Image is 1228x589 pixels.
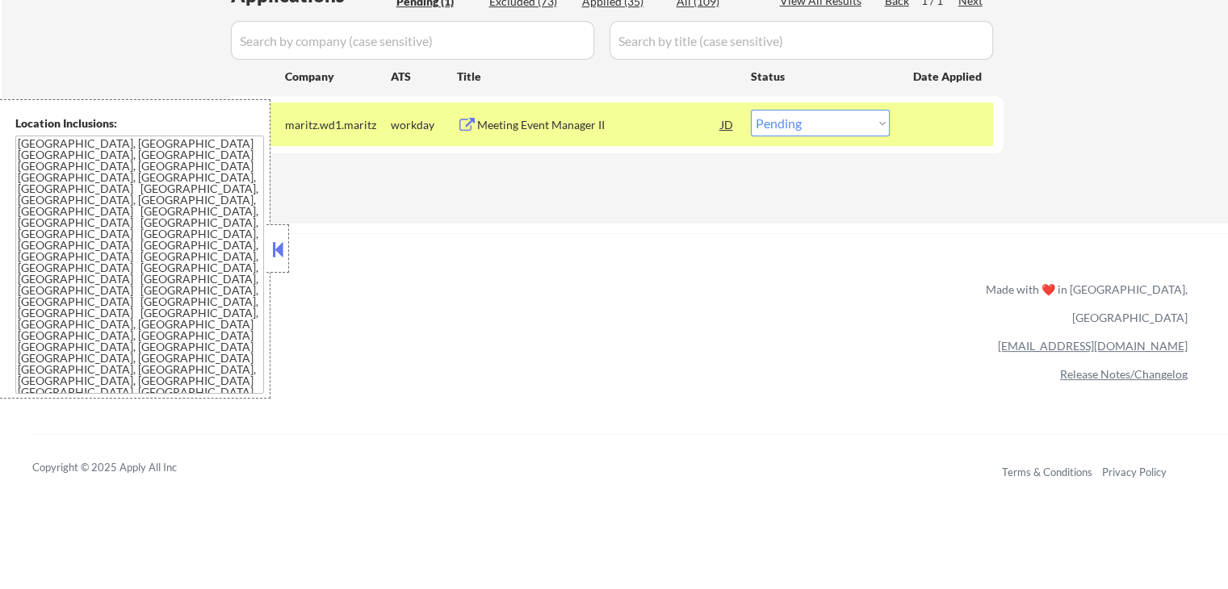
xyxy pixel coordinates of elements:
div: maritz.wd1.maritz [285,117,391,133]
div: Made with ❤️ in [GEOGRAPHIC_DATA], [GEOGRAPHIC_DATA] [979,275,1188,332]
a: Privacy Policy [1102,466,1167,478]
input: Search by title (case sensitive) [610,21,993,60]
a: Terms & Conditions [1002,466,1092,478]
a: Release Notes/Changelog [1060,367,1188,381]
a: [EMAIL_ADDRESS][DOMAIN_NAME] [998,339,1188,353]
div: JD [719,110,736,139]
div: Location Inclusions: [15,115,264,132]
a: Refer & earn free applications 👯‍♀️ [32,298,648,315]
input: Search by company (case sensitive) [231,21,594,60]
div: Status [751,61,890,90]
div: Meeting Event Manager II [477,117,721,133]
div: Company [285,69,391,85]
div: Date Applied [913,69,984,85]
div: Copyright © 2025 Apply All Inc [32,460,218,476]
div: ATS [391,69,457,85]
div: Title [457,69,736,85]
div: workday [391,117,457,133]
